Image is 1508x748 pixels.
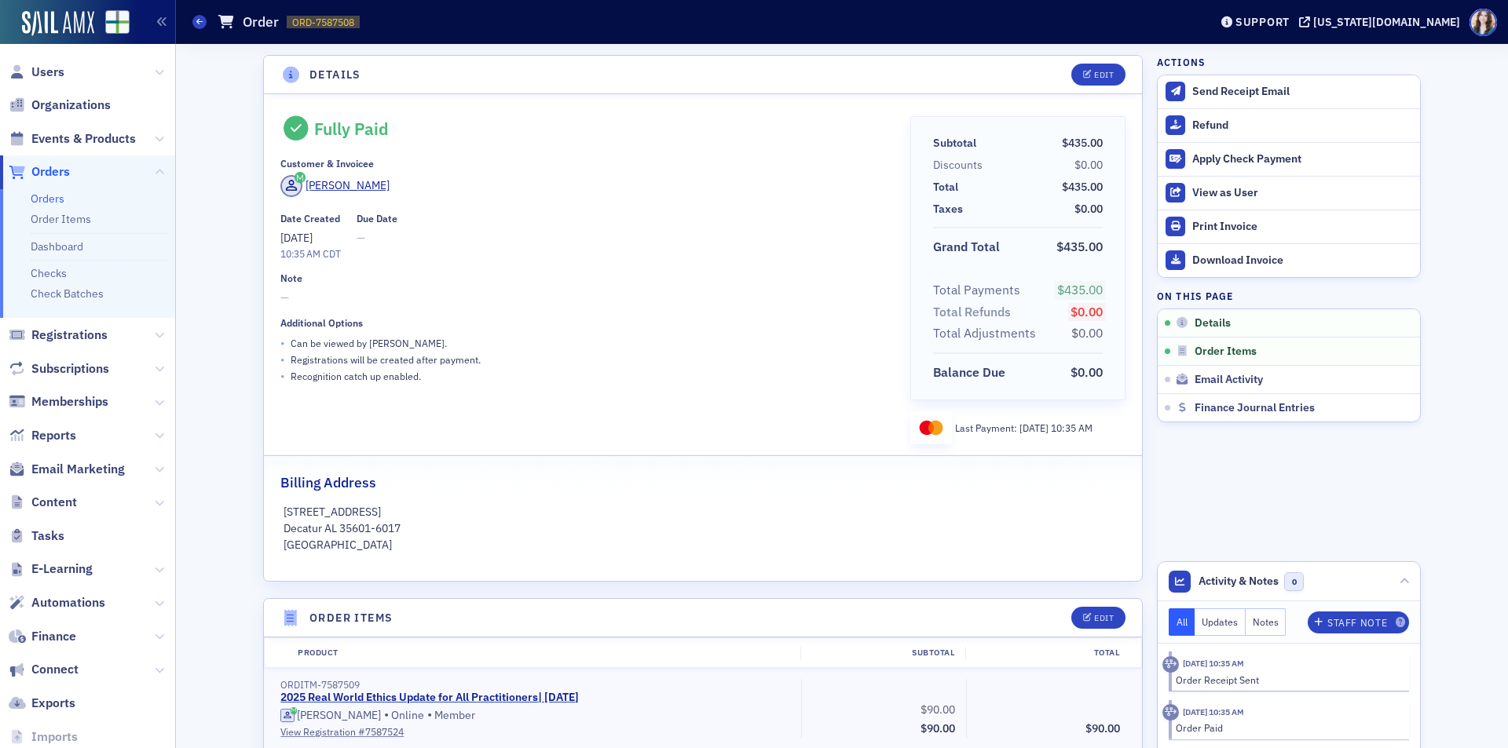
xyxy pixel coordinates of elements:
div: ORDITM-7587509 [280,679,790,691]
img: SailAMX [105,10,130,35]
span: Orders [31,163,70,181]
h1: Order [243,13,279,31]
a: Download Invoice [1158,243,1420,277]
p: Recognition catch up enabled. [291,369,421,383]
div: Support [1235,15,1290,29]
a: Events & Products [9,130,136,148]
div: Order Paid [1176,721,1398,735]
time: 8/11/2025 10:35 AM [1183,706,1244,717]
span: Email Marketing [31,461,125,478]
button: Edit [1071,64,1126,86]
span: $435.00 [1057,282,1103,297]
h4: Order Items [309,610,393,626]
div: Total [933,179,958,195]
div: Taxes [933,201,963,217]
span: Users [31,64,64,81]
a: Print Invoice [1158,210,1420,243]
span: Imports [31,728,78,746]
time: 8/11/2025 10:35 AM [1183,658,1244,669]
span: Automations [31,594,105,611]
p: Can be viewed by [PERSON_NAME] . [291,336,447,350]
div: [US_STATE][DOMAIN_NAME] [1313,15,1460,29]
div: Refund [1192,119,1412,133]
button: Edit [1071,607,1126,629]
span: $0.00 [1071,304,1103,319]
a: Email Marketing [9,461,125,478]
span: $90.00 [921,721,955,735]
a: Organizations [9,97,111,114]
div: Customer & Invoicee [280,158,374,170]
span: 0 [1284,572,1304,592]
div: Edit [1094,71,1114,79]
a: Registrations [9,327,108,344]
a: Orders [9,163,70,181]
span: Discounts [933,157,988,173]
span: Total [933,179,964,195]
span: $90.00 [1085,721,1120,735]
span: Subtotal [933,135,982,151]
p: [GEOGRAPHIC_DATA] [284,537,1123,553]
span: [DATE] [1019,421,1051,434]
img: mastercard [916,417,947,439]
time: 10:35 AM [280,247,320,260]
a: Automations [9,594,105,611]
div: Total Refunds [933,303,1011,322]
span: CDT [320,247,341,260]
span: Total Adjustments [933,324,1041,343]
span: • [280,335,285,352]
a: View Registration #7587524 [280,724,790,739]
div: Last Payment: [955,421,1093,435]
div: Apply Check Payment [1192,152,1412,166]
div: Print Invoice [1192,220,1412,234]
p: [STREET_ADDRESS] [284,504,1123,520]
div: Edit [1094,614,1114,622]
span: Order Items [1195,345,1257,359]
div: Total Adjustments [933,324,1036,343]
span: — [357,230,397,246]
div: Send Receipt Email [1192,85,1412,99]
div: Subtotal [933,135,976,151]
span: • [427,707,432,723]
h4: Actions [1157,55,1206,69]
a: Connect [9,661,79,678]
img: SailAMX [22,11,94,36]
span: Total Payments [933,281,1026,300]
a: Subscriptions [9,360,109,378]
div: Download Invoice [1192,254,1412,268]
a: Imports [9,728,78,746]
span: $435.00 [1062,136,1103,150]
span: Finance [31,628,76,645]
button: Send Receipt Email [1158,75,1420,108]
span: E-Learning [31,560,93,578]
a: Exports [9,695,75,712]
span: Activity & Notes [1199,573,1279,589]
a: View Homepage [94,10,130,37]
a: [PERSON_NAME] [280,175,390,197]
span: Total Refunds [933,303,1016,322]
div: Subtotal [800,647,965,659]
span: [DATE] [280,231,313,245]
button: Apply Check Payment [1158,142,1420,176]
h2: Billing Address [280,473,376,493]
div: Online Member [280,707,790,723]
h4: On this page [1157,289,1421,303]
span: ORD-7587508 [292,16,354,29]
span: Subscriptions [31,360,109,378]
span: $90.00 [921,702,955,717]
div: Due Date [357,213,397,224]
a: Check Batches [31,286,104,301]
span: • [280,352,285,368]
div: Discounts [933,157,983,173]
span: $0.00 [1071,325,1103,341]
p: Registrations will be created after payment. [291,352,481,367]
div: [PERSON_NAME] [297,709,381,723]
span: Tasks [31,527,64,545]
button: Notes [1246,608,1287,636]
button: [US_STATE][DOMAIN_NAME] [1299,16,1466,27]
span: Balance Due [933,363,1011,382]
span: 10:35 AM [1051,421,1093,434]
a: Finance [9,628,76,645]
div: Product [287,647,800,659]
a: Order Items [31,212,91,226]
